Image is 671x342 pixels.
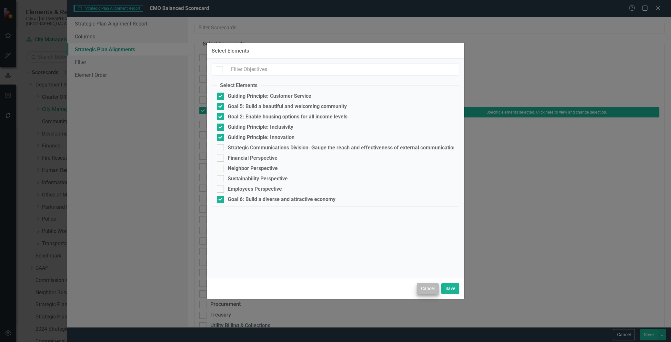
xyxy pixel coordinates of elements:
[228,166,278,171] div: Neighbor Perspective
[228,176,288,182] div: Sustainability Perspective
[417,283,439,294] button: Cancel
[228,145,456,151] div: Strategic Communications Division: Gauge the reach and effectiveness of external communication
[228,114,347,120] div: Goal 2: Enable housing options for all income levels
[228,186,282,192] div: Employees Perspective
[227,64,459,75] input: Filter Objectives
[228,196,335,202] div: Goal 6: Build a diverse and attractive economy
[228,135,295,140] div: Guiding Principle: Innovation
[217,82,261,89] legend: Select Elements
[228,104,347,109] div: Goal 5: Build a beautiful and welcoming community
[228,93,311,99] div: Guiding Principle: Customer Service
[228,124,293,130] div: Guiding Principle: Inclusivity
[228,155,277,161] div: Financial Perspective
[441,283,459,294] button: Save
[212,48,249,54] div: Select Elements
